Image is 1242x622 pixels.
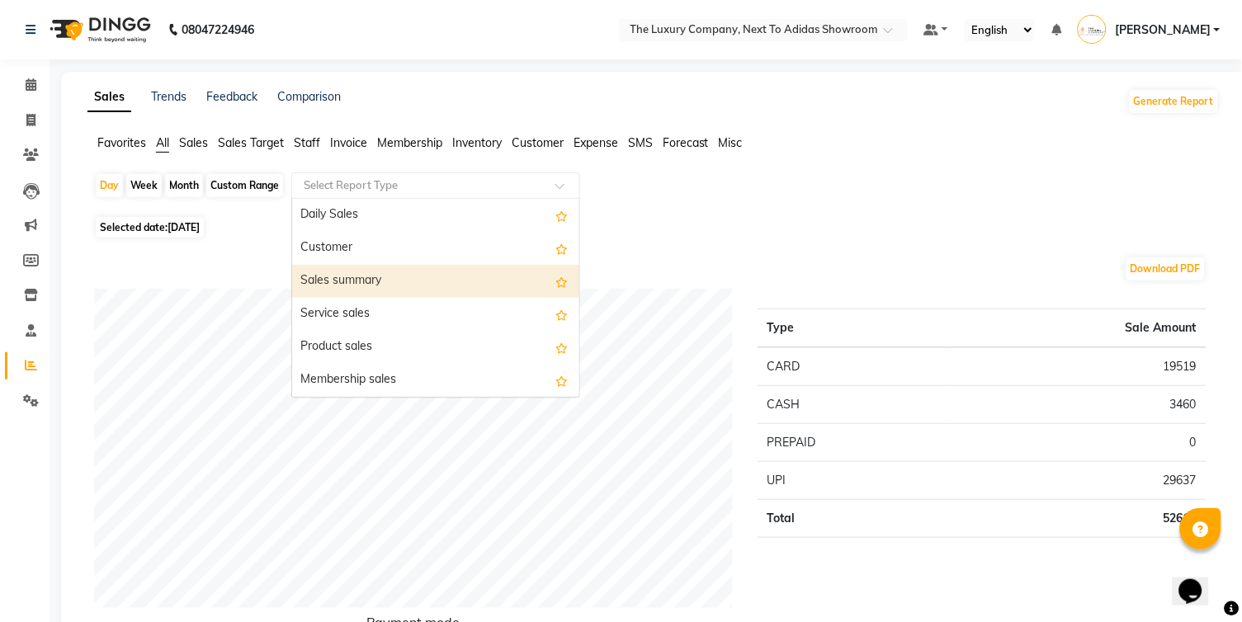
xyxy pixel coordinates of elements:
[1115,21,1211,39] span: [PERSON_NAME]
[628,135,653,150] span: SMS
[294,135,320,150] span: Staff
[168,221,200,233] span: [DATE]
[151,89,187,104] a: Trends
[555,205,568,225] span: Add this report to Favorites List
[292,199,579,232] div: Daily Sales
[555,370,568,390] span: Add this report to Favorites List
[292,298,579,331] div: Service sales
[1130,90,1218,113] button: Generate Report
[758,462,951,500] td: UPI
[758,386,951,424] td: CASH
[87,82,131,112] a: Sales
[758,347,951,386] td: CARD
[452,135,502,150] span: Inventory
[951,347,1207,386] td: 19519
[555,271,568,291] span: Add this report to Favorites List
[951,386,1207,424] td: 3460
[1126,257,1205,280] button: Download PDF
[206,174,283,197] div: Custom Range
[292,232,579,265] div: Customer
[951,462,1207,500] td: 29637
[719,135,743,150] span: Misc
[292,364,579,397] div: Membership sales
[512,135,564,150] span: Customer
[1078,15,1107,44] img: MADHU SHARMA
[97,135,146,150] span: Favorites
[292,265,579,298] div: Sales summary
[291,198,580,398] ng-dropdown-panel: Options list
[292,331,579,364] div: Product sales
[165,174,203,197] div: Month
[377,135,442,150] span: Membership
[182,7,254,53] b: 08047224946
[179,135,208,150] span: Sales
[758,309,951,348] th: Type
[555,304,568,324] span: Add this report to Favorites List
[42,7,155,53] img: logo
[951,309,1207,348] th: Sale Amount
[1173,556,1225,606] iframe: chat widget
[758,424,951,462] td: PREPAID
[330,135,367,150] span: Invoice
[951,500,1207,538] td: 52616
[277,89,341,104] a: Comparison
[96,217,204,238] span: Selected date:
[206,89,257,104] a: Feedback
[156,135,169,150] span: All
[663,135,709,150] span: Forecast
[758,500,951,538] td: Total
[218,135,284,150] span: Sales Target
[951,424,1207,462] td: 0
[574,135,618,150] span: Expense
[555,238,568,258] span: Add this report to Favorites List
[126,174,162,197] div: Week
[555,337,568,357] span: Add this report to Favorites List
[96,174,123,197] div: Day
